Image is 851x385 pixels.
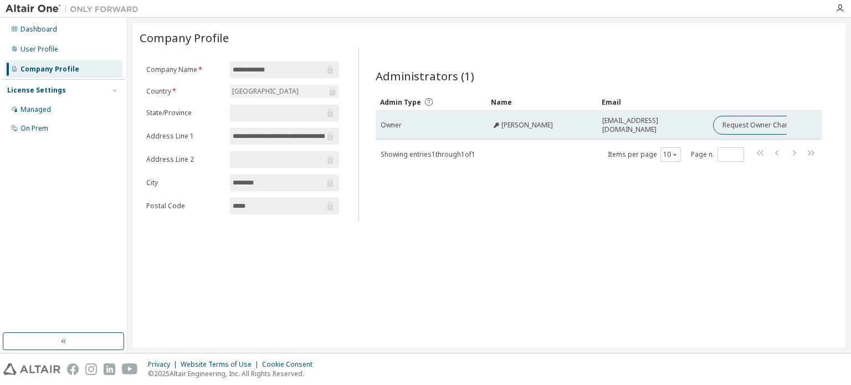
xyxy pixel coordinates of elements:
[146,178,223,187] label: City
[262,360,319,369] div: Cookie Consent
[380,97,421,107] span: Admin Type
[7,86,66,95] div: License Settings
[20,124,48,133] div: On Prem
[608,147,681,162] span: Items per page
[602,93,704,111] div: Email
[146,65,223,74] label: Company Name
[146,109,223,117] label: State/Province
[85,363,97,375] img: instagram.svg
[602,116,703,134] span: [EMAIL_ADDRESS][DOMAIN_NAME]
[146,132,223,141] label: Address Line 1
[146,202,223,211] label: Postal Code
[146,87,223,96] label: Country
[6,3,144,14] img: Altair One
[146,155,223,164] label: Address Line 2
[381,150,475,159] span: Showing entries 1 through 1 of 1
[663,150,678,159] button: 10
[20,65,79,74] div: Company Profile
[381,121,402,130] span: Owner
[122,363,138,375] img: youtube.svg
[20,45,58,54] div: User Profile
[148,360,181,369] div: Privacy
[491,93,593,111] div: Name
[376,68,474,84] span: Administrators (1)
[140,30,229,45] span: Company Profile
[713,116,807,135] button: Request Owner Change
[20,105,51,114] div: Managed
[501,121,553,130] span: [PERSON_NAME]
[230,85,300,97] div: [GEOGRAPHIC_DATA]
[691,147,744,162] span: Page n.
[148,369,319,378] p: © 2025 Altair Engineering, Inc. All Rights Reserved.
[104,363,115,375] img: linkedin.svg
[230,85,339,98] div: [GEOGRAPHIC_DATA]
[20,25,57,34] div: Dashboard
[181,360,262,369] div: Website Terms of Use
[67,363,79,375] img: facebook.svg
[3,363,60,375] img: altair_logo.svg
